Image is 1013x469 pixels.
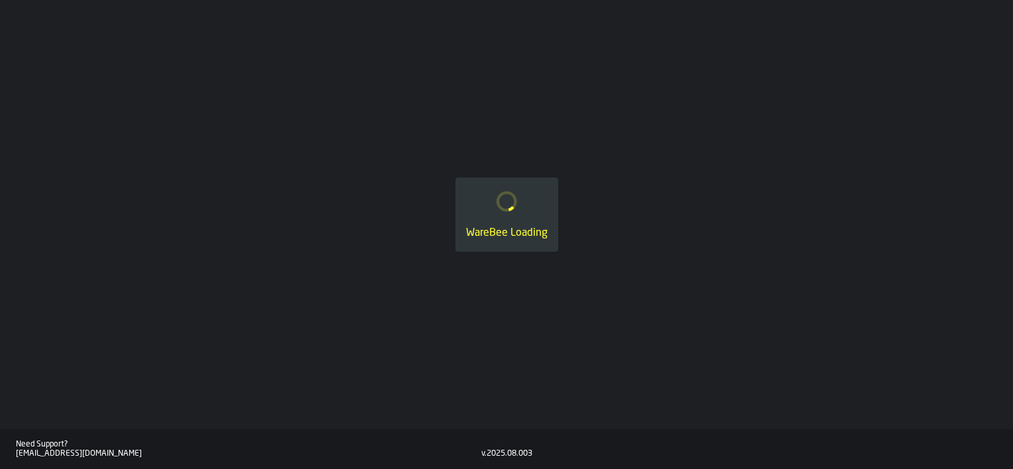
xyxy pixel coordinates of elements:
[16,440,481,449] div: Need Support?
[487,449,532,458] div: 2025.08.003
[466,225,548,241] div: WareBee Loading
[16,440,481,458] a: Need Support?[EMAIL_ADDRESS][DOMAIN_NAME]
[481,449,487,458] div: v.
[16,449,481,458] div: [EMAIL_ADDRESS][DOMAIN_NAME]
